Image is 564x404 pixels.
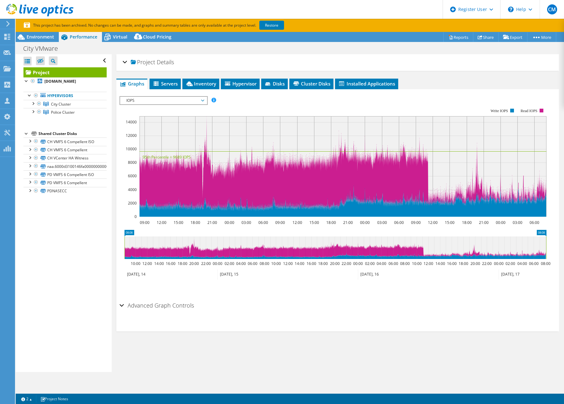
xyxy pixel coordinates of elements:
text: 02:00 [365,261,374,266]
text: 18:00 [318,261,328,266]
p: This project has been archived. No changes can be made, and graphs and summary tables are only av... [24,22,330,29]
text: 03:00 [377,220,387,225]
text: 00:00 [224,220,234,225]
text: 00:00 [360,220,369,225]
text: 03:00 [241,220,251,225]
text: 22:00 [341,261,351,266]
text: 00:00 [495,220,505,225]
text: 95th Percentile = 9689 IOPS [143,154,191,160]
text: 21:00 [479,220,488,225]
text: 16:00 [165,261,175,266]
text: 10:00 [412,261,421,266]
text: 20:00 [470,261,480,266]
text: 00:00 [494,261,503,266]
a: More [527,32,556,42]
text: 8000 [128,160,137,165]
span: Installed Applications [338,80,395,87]
a: Export [498,32,527,42]
span: IOPS [123,97,204,104]
text: 22:00 [201,261,211,266]
text: 06:00 [247,261,257,266]
div: Shared Cluster Disks [38,130,107,137]
text: 04:00 [376,261,386,266]
a: PDNASECC [23,187,107,195]
svg: \n [508,7,514,12]
text: Read IOPS [521,109,537,113]
a: 2 [17,395,36,403]
text: 12:00 [428,220,437,225]
a: Project Notes [36,395,73,403]
text: 14000 [126,119,137,125]
text: 10000 [126,146,137,152]
text: 10:00 [130,261,140,266]
a: Share [473,32,499,42]
span: City Cluster [51,101,71,107]
text: 20:00 [189,261,199,266]
text: 04:00 [517,261,527,266]
text: 15:00 [309,220,319,225]
text: 10:00 [271,261,281,266]
text: 12:00 [292,220,302,225]
text: 14:00 [294,261,304,266]
text: 2000 [128,200,137,206]
a: Project [23,67,107,77]
text: 18:00 [326,220,336,225]
span: Police Cluster [51,110,75,115]
text: 16:00 [306,261,316,266]
a: [DOMAIN_NAME] [23,77,107,85]
text: 6000 [128,173,137,179]
text: 06:00 [394,220,404,225]
span: Virtual [113,34,127,40]
text: 18:00 [177,261,187,266]
a: PD VMFS 6 Compellent ISO [23,170,107,179]
h2: Advanced Graph Controls [119,299,194,312]
text: 22:00 [482,261,491,266]
a: CH VMFS 6 Compellent ISO [23,137,107,146]
text: 09:00 [140,220,149,225]
text: 15:00 [173,220,183,225]
text: 21:00 [207,220,217,225]
text: 14:00 [154,261,164,266]
span: Environment [27,34,54,40]
span: Inventory [185,80,216,87]
span: Cluster Disks [292,80,330,87]
span: Performance [70,34,97,40]
text: 14:00 [435,261,445,266]
text: 20:00 [330,261,339,266]
a: Police Cluster [23,108,107,116]
text: 08:00 [400,261,409,266]
a: PD VMFS 6 Compellent [23,179,107,187]
h1: City VMware [20,45,68,52]
text: 15:00 [445,220,454,225]
text: 12000 [126,133,137,138]
text: 09:00 [411,220,420,225]
b: [DOMAIN_NAME] [44,79,76,84]
text: 06:00 [529,220,539,225]
text: 02:00 [505,261,515,266]
text: 18:00 [190,220,200,225]
span: Cloud Pricing [143,34,171,40]
text: 4000 [128,187,137,192]
a: CH VCenter HA Witness [23,154,107,162]
text: 06:00 [258,220,268,225]
span: Details [157,58,174,66]
text: 12:00 [283,261,292,266]
span: Servers [153,80,178,87]
span: Graphs [119,80,144,87]
text: 12:00 [142,261,152,266]
text: 12:00 [156,220,166,225]
text: 06:00 [529,261,538,266]
a: Restore [259,21,284,30]
a: CH VMFS 6 Compellent [23,146,107,154]
a: naa.6000d3100146fa0000000000000000ab [23,162,107,170]
text: 21:00 [343,220,353,225]
text: 08:00 [541,261,550,266]
text: 06:00 [388,261,398,266]
a: Reports [443,32,473,42]
text: 02:00 [224,261,234,266]
span: Disks [264,80,285,87]
text: Write IOPS [490,109,508,113]
a: City Cluster [23,100,107,108]
span: Project [131,59,155,65]
text: 12:00 [423,261,433,266]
